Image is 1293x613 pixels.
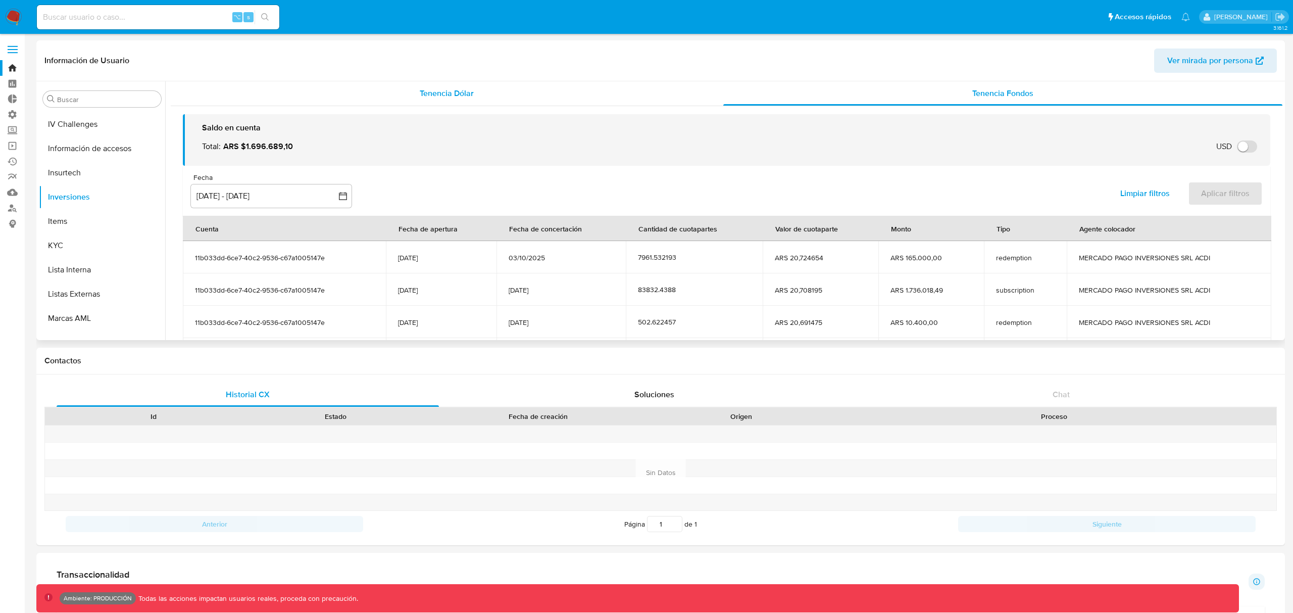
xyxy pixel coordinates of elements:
button: Items [39,209,165,233]
button: Marcas AML [39,306,165,331]
div: Estado [252,411,419,421]
button: Buscar [47,95,55,103]
span: s [247,12,250,22]
span: Chat [1053,389,1070,400]
input: Buscar usuario o caso... [37,11,279,24]
span: Historial CX [226,389,270,400]
span: Soluciones [634,389,674,400]
button: Perfiles [39,331,165,355]
button: Información de accesos [39,136,165,161]
p: fernando.bolognino@mercadolibre.com [1214,12,1271,22]
div: Origen [657,411,825,421]
input: Buscar [57,95,157,104]
a: Salir [1275,12,1285,22]
button: search-icon [255,10,275,24]
button: IV Challenges [39,112,165,136]
p: Todas las acciones impactan usuarios reales, proceda con precaución. [136,594,358,603]
span: ⌥ [233,12,241,22]
button: Insurtech [39,161,165,185]
span: 1 [694,519,697,529]
span: Ver mirada por persona [1167,49,1253,73]
button: Anterior [66,516,363,532]
button: KYC [39,233,165,258]
button: Siguiente [958,516,1256,532]
button: Ver mirada por persona [1154,49,1277,73]
h1: Información de Usuario [44,56,129,66]
p: Ambiente: PRODUCCIÓN [64,596,132,600]
div: Fecha de creación [433,411,643,421]
span: Página de [624,516,697,532]
div: Id [70,411,237,421]
a: Notificaciones [1181,13,1190,21]
button: Listas Externas [39,282,165,306]
span: Accesos rápidos [1115,12,1171,22]
h1: Contactos [44,356,1277,366]
div: Proceso [839,411,1269,421]
button: Inversiones [39,185,165,209]
button: Lista Interna [39,258,165,282]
